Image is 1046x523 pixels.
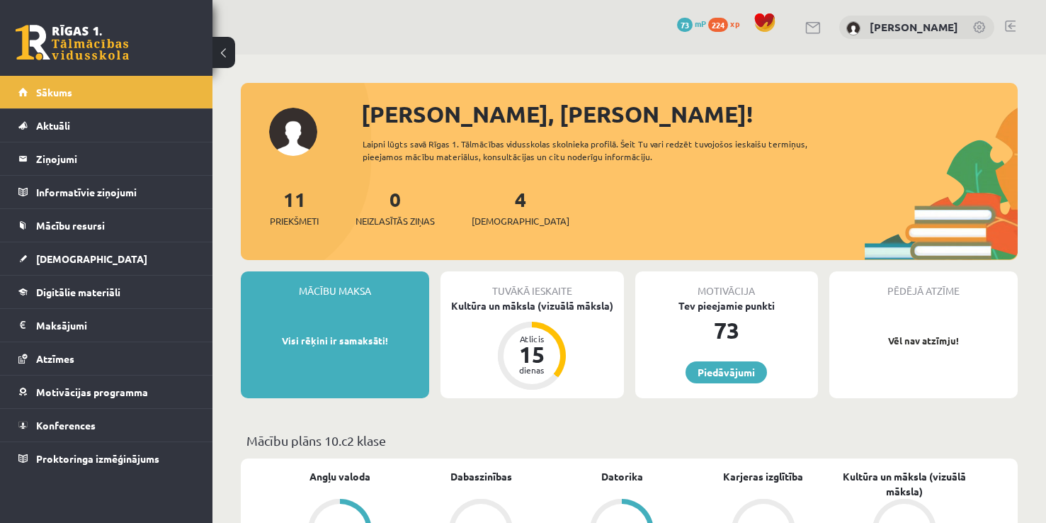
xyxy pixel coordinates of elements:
[834,469,975,499] a: Kultūra un māksla (vizuālā māksla)
[730,18,739,29] span: xp
[472,186,569,228] a: 4[DEMOGRAPHIC_DATA]
[18,442,195,475] a: Proktoringa izmēģinājums
[18,342,195,375] a: Atzīmes
[356,186,435,228] a: 0Neizlasītās ziņas
[248,334,422,348] p: Visi rēķini ir samaksāti!
[36,142,195,175] legend: Ziņojumi
[635,271,818,298] div: Motivācija
[708,18,728,32] span: 224
[241,271,429,298] div: Mācību maksa
[846,21,860,35] img: Darja Vasiļevska
[16,25,129,60] a: Rīgas 1. Tālmācības vidusskola
[440,298,623,392] a: Kultūra un māksla (vizuālā māksla) Atlicis 15 dienas
[270,186,319,228] a: 11Priekšmeti
[18,242,195,275] a: [DEMOGRAPHIC_DATA]
[695,18,706,29] span: mP
[686,361,767,383] a: Piedāvājumi
[677,18,706,29] a: 73 mP
[36,219,105,232] span: Mācību resursi
[18,376,195,408] a: Motivācijas programma
[440,271,623,298] div: Tuvākā ieskaite
[677,18,693,32] span: 73
[246,431,1012,450] p: Mācību plāns 10.c2 klase
[870,20,958,34] a: [PERSON_NAME]
[511,343,553,366] div: 15
[511,366,553,374] div: dienas
[472,214,569,228] span: [DEMOGRAPHIC_DATA]
[270,214,319,228] span: Priekšmeti
[723,469,803,484] a: Karjeras izglītība
[36,352,74,365] span: Atzīmes
[356,214,435,228] span: Neizlasītās ziņas
[635,313,818,347] div: 73
[18,142,195,175] a: Ziņojumi
[450,469,512,484] a: Dabaszinības
[511,334,553,343] div: Atlicis
[361,97,1018,131] div: [PERSON_NAME], [PERSON_NAME]!
[36,309,195,342] legend: Maksājumi
[36,386,148,398] span: Motivācijas programma
[18,276,195,308] a: Digitālie materiāli
[18,409,195,442] a: Konferences
[36,252,147,265] span: [DEMOGRAPHIC_DATA]
[36,119,70,132] span: Aktuāli
[708,18,746,29] a: 224 xp
[836,334,1011,348] p: Vēl nav atzīmju!
[440,298,623,313] div: Kultūra un māksla (vizuālā māksla)
[18,109,195,142] a: Aktuāli
[829,271,1018,298] div: Pēdējā atzīme
[36,176,195,208] legend: Informatīvie ziņojumi
[18,76,195,108] a: Sākums
[18,176,195,208] a: Informatīvie ziņojumi
[635,298,818,313] div: Tev pieejamie punkti
[36,286,120,298] span: Digitālie materiāli
[18,309,195,342] a: Maksājumi
[18,209,195,242] a: Mācību resursi
[309,469,370,484] a: Angļu valoda
[601,469,643,484] a: Datorika
[36,452,159,465] span: Proktoringa izmēģinājums
[36,86,72,99] span: Sākums
[363,137,829,163] div: Laipni lūgts savā Rīgas 1. Tālmācības vidusskolas skolnieka profilā. Šeit Tu vari redzēt tuvojošo...
[36,419,96,432] span: Konferences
